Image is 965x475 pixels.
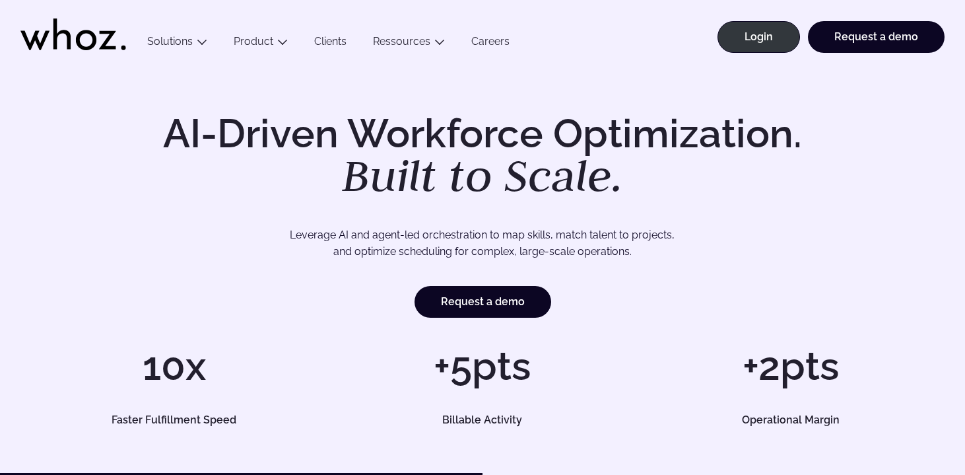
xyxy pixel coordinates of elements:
a: Login [717,21,800,53]
h1: AI-Driven Workforce Optimization. [145,114,820,198]
iframe: Chatbot [878,388,947,457]
h1: +2pts [644,346,939,386]
h5: Faster Fulfillment Speed [41,415,307,425]
h5: Billable Activity [350,415,616,425]
h1: +5pts [335,346,630,386]
a: Careers [458,35,523,53]
button: Ressources [360,35,458,53]
a: Ressources [373,35,430,48]
a: Request a demo [808,21,945,53]
a: Clients [301,35,360,53]
a: Product [234,35,273,48]
p: Leverage AI and agent-led orchestration to map skills, match talent to projects, and optimize sch... [72,227,893,260]
button: Product [220,35,301,53]
h5: Operational Margin [658,415,924,425]
button: Solutions [134,35,220,53]
h1: 10x [26,346,321,386]
a: Request a demo [415,286,551,318]
em: Built to Scale. [342,146,623,204]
